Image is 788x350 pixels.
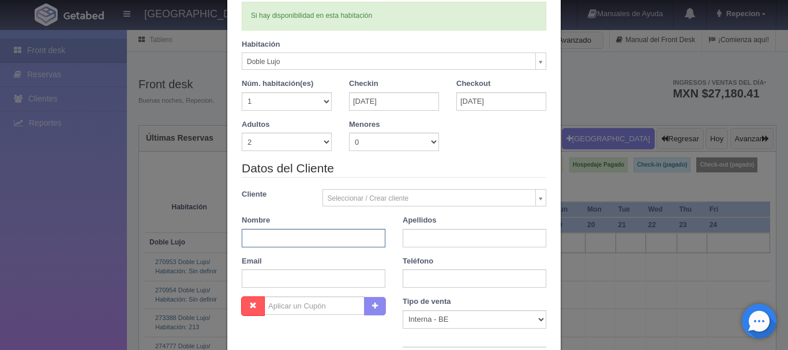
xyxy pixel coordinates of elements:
label: Adultos [242,119,269,130]
input: DD-MM-AAAA [456,92,546,111]
span: Seleccionar / Crear cliente [328,190,531,207]
a: Seleccionar / Crear cliente [322,189,547,206]
div: Si hay disponibilidad en esta habitación [242,2,546,30]
label: Tipo de venta [403,296,451,307]
label: Núm. habitación(es) [242,78,313,89]
label: Checkin [349,78,378,89]
label: Menores [349,119,380,130]
input: Aplicar un Cupón [264,296,365,315]
label: Apellidos [403,215,437,226]
label: Email [242,256,262,267]
a: Doble Lujo [242,52,546,70]
span: Doble Lujo [247,53,531,70]
label: Cliente [233,189,314,200]
label: Nombre [242,215,270,226]
label: Habitación [242,39,280,50]
input: DD-MM-AAAA [349,92,439,111]
label: Teléfono [403,256,433,267]
legend: Datos del Cliente [242,160,546,178]
label: Checkout [456,78,490,89]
